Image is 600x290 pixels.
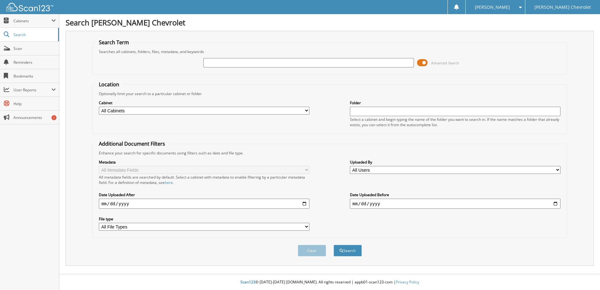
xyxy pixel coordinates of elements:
[96,49,564,54] div: Searches all cabinets, folders, files, metadata, and keywords
[334,245,362,256] button: Search
[96,39,132,46] legend: Search Term
[66,17,594,28] h1: Search [PERSON_NAME] Chevrolet
[534,5,591,9] span: [PERSON_NAME] Chevrolet
[13,73,56,79] span: Bookmarks
[13,87,51,93] span: User Reports
[96,91,564,96] div: Optionally limit your search to a particular cabinet or folder
[6,3,53,11] img: scan123-logo-white.svg
[475,5,510,9] span: [PERSON_NAME]
[13,101,56,106] span: Help
[396,279,419,285] a: Privacy Policy
[51,115,56,120] div: 1
[13,18,51,24] span: Cabinets
[350,100,560,105] label: Folder
[99,100,309,105] label: Cabinet
[350,199,560,209] input: end
[350,117,560,127] div: Select a cabinet and begin typing the name of the folder you want to search in. If the name match...
[350,192,560,197] label: Date Uploaded Before
[99,199,309,209] input: start
[298,245,326,256] button: Clear
[99,216,309,222] label: File type
[13,60,56,65] span: Reminders
[431,61,459,65] span: Advanced Search
[99,192,309,197] label: Date Uploaded After
[13,46,56,51] span: Scan
[99,175,309,185] div: All metadata fields are searched by default. Select a cabinet with metadata to enable filtering b...
[96,150,564,156] div: Enhance your search for specific documents using filters such as date and file type.
[240,279,255,285] span: Scan123
[13,32,55,37] span: Search
[165,180,173,185] a: here
[350,159,560,165] label: Uploaded By
[59,275,600,290] div: © [DATE]-[DATE] [DOMAIN_NAME]. All rights reserved | appb01-scan123-com |
[96,140,168,147] legend: Additional Document Filters
[13,115,56,120] span: Announcements
[99,159,309,165] label: Metadata
[96,81,122,88] legend: Location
